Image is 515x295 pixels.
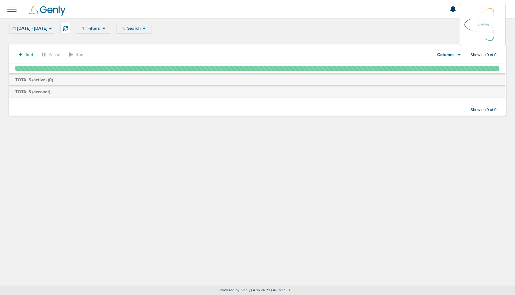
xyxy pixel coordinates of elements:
[15,50,36,59] button: Add
[291,288,296,292] span: | ...
[29,6,66,16] img: Genly
[271,288,290,292] span: | API v2.5.0
[49,77,52,82] span: 0
[251,288,270,292] span: | App v4.2.1
[471,52,497,58] span: Showing 0 of 0
[25,52,33,57] span: Add
[477,21,489,28] p: Loading
[9,86,505,98] td: TOTALS (account)
[9,74,505,86] td: TOTALS (active) ( )
[471,107,497,113] span: Showing 0 of 0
